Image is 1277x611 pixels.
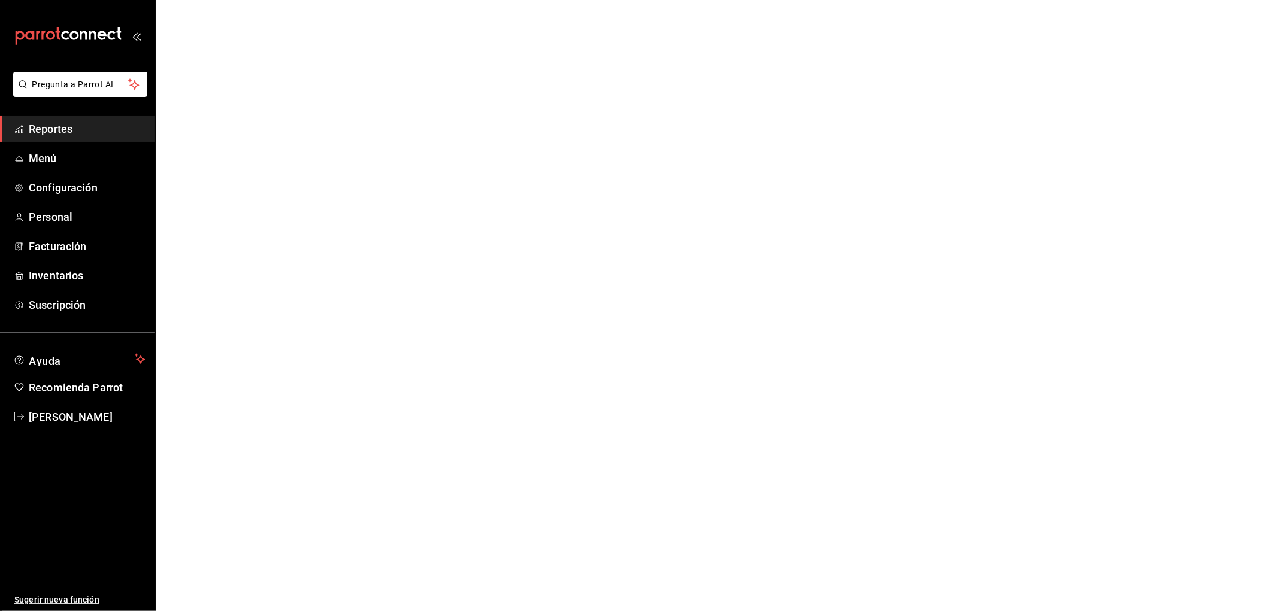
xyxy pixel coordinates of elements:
span: Ayuda [29,352,130,366]
button: open_drawer_menu [132,31,141,41]
button: Pregunta a Parrot AI [13,72,147,97]
span: Configuración [29,180,145,196]
span: Inventarios [29,267,145,284]
span: [PERSON_NAME] [29,409,145,425]
span: Facturación [29,238,145,254]
span: Suscripción [29,297,145,313]
span: Pregunta a Parrot AI [32,78,129,91]
span: Personal [29,209,145,225]
span: Sugerir nueva función [14,594,145,606]
span: Reportes [29,121,145,137]
a: Pregunta a Parrot AI [8,87,147,99]
span: Menú [29,150,145,166]
span: Recomienda Parrot [29,379,145,396]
